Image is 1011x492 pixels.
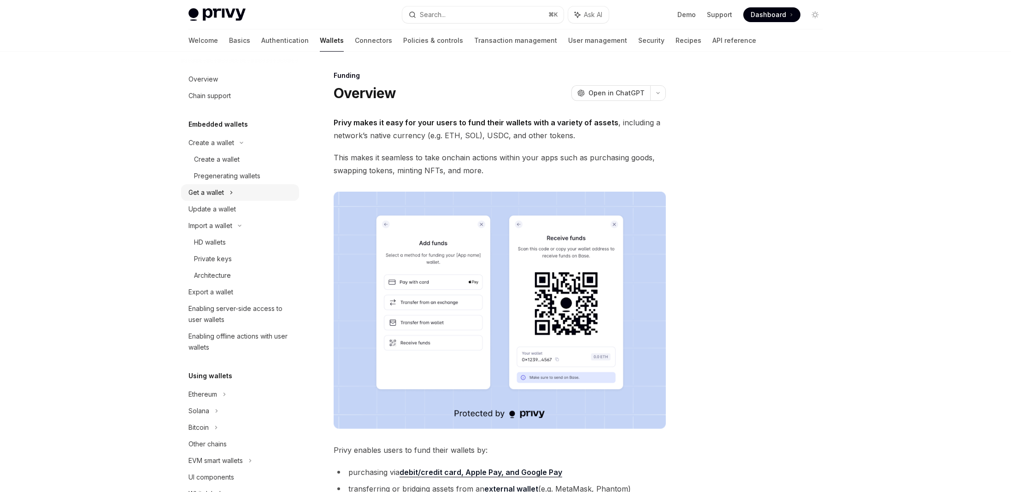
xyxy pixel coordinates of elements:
[402,6,564,23] button: Search...⌘K
[188,439,227,450] div: Other chains
[712,29,756,52] a: API reference
[188,455,243,466] div: EVM smart wallets
[188,287,233,298] div: Export a wallet
[188,187,224,198] div: Get a wallet
[403,29,463,52] a: Policies & controls
[188,204,236,215] div: Update a wallet
[707,10,732,19] a: Support
[571,85,650,101] button: Open in ChatGPT
[188,137,234,148] div: Create a wallet
[334,444,666,457] span: Privy enables users to fund their wallets by:
[181,88,299,104] a: Chain support
[808,7,823,22] button: Toggle dark mode
[181,251,299,267] a: Private keys
[181,469,299,486] a: UI components
[743,7,800,22] a: Dashboard
[676,29,701,52] a: Recipes
[181,234,299,251] a: HD wallets
[181,71,299,88] a: Overview
[188,303,294,325] div: Enabling server-side access to user wallets
[188,220,232,231] div: Import a wallet
[188,422,209,433] div: Bitcoin
[588,88,645,98] span: Open in ChatGPT
[194,170,260,182] div: Pregenerating wallets
[474,29,557,52] a: Transaction management
[194,253,232,264] div: Private keys
[188,389,217,400] div: Ethereum
[181,267,299,284] a: Architecture
[229,29,250,52] a: Basics
[751,10,786,19] span: Dashboard
[420,9,446,20] div: Search...
[334,466,666,479] li: purchasing via
[188,405,209,416] div: Solana
[334,85,396,101] h1: Overview
[188,8,246,21] img: light logo
[334,192,666,429] img: images/Funding.png
[400,468,562,477] a: debit/credit card, Apple Pay, and Google Pay
[355,29,392,52] a: Connectors
[188,119,248,130] h5: Embedded wallets
[194,270,231,281] div: Architecture
[188,74,218,85] div: Overview
[181,300,299,328] a: Enabling server-side access to user wallets
[638,29,664,52] a: Security
[181,151,299,168] a: Create a wallet
[677,10,696,19] a: Demo
[181,201,299,217] a: Update a wallet
[188,331,294,353] div: Enabling offline actions with user wallets
[188,472,234,483] div: UI components
[334,116,666,142] span: , including a network’s native currency (e.g. ETH, SOL), USDC, and other tokens.
[400,468,562,477] strong: debit/credit card, Apple Pay, and Google Pay
[568,6,609,23] button: Ask AI
[320,29,344,52] a: Wallets
[334,151,666,177] span: This makes it seamless to take onchain actions within your apps such as purchasing goods, swappin...
[188,90,231,101] div: Chain support
[194,154,240,165] div: Create a wallet
[181,168,299,184] a: Pregenerating wallets
[181,436,299,452] a: Other chains
[548,11,558,18] span: ⌘ K
[188,370,232,381] h5: Using wallets
[188,29,218,52] a: Welcome
[194,237,226,248] div: HD wallets
[568,29,627,52] a: User management
[334,71,666,80] div: Funding
[584,10,602,19] span: Ask AI
[261,29,309,52] a: Authentication
[334,118,618,127] strong: Privy makes it easy for your users to fund their wallets with a variety of assets
[181,328,299,356] a: Enabling offline actions with user wallets
[181,284,299,300] a: Export a wallet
